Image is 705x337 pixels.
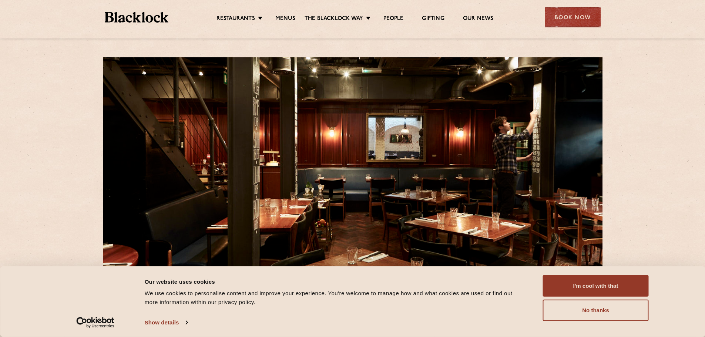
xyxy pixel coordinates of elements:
[105,12,169,23] img: BL_Textured_Logo-footer-cropped.svg
[216,15,255,23] a: Restaurants
[543,275,649,297] button: I'm cool with that
[543,300,649,321] button: No thanks
[422,15,444,23] a: Gifting
[545,7,601,27] div: Book Now
[383,15,403,23] a: People
[63,317,128,328] a: Usercentrics Cookiebot - opens in a new window
[463,15,494,23] a: Our News
[145,277,526,286] div: Our website uses cookies
[305,15,363,23] a: The Blacklock Way
[145,289,526,307] div: We use cookies to personalise content and improve your experience. You're welcome to manage how a...
[145,317,188,328] a: Show details
[275,15,295,23] a: Menus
